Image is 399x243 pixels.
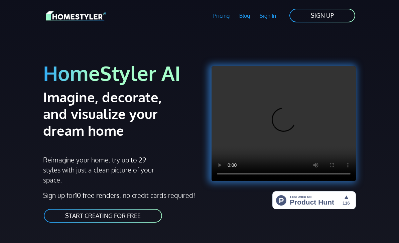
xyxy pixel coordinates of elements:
a: Sign In [255,8,281,23]
p: Sign up for , no credit cards required! [43,190,195,200]
a: SIGN UP [289,8,356,23]
h2: Imagine, decorate, and visualize your dream home [43,89,165,139]
a: START CREATING FOR FREE [43,208,163,223]
img: HomeStyler AI logo [46,10,106,22]
img: HomeStyler AI - Interior Design Made Easy: One Click to Your Dream Home | Product Hunt [272,191,356,209]
a: Blog [234,8,255,23]
p: Reimagine your home: try up to 29 styles with just a clean picture of your space. [43,155,157,185]
a: Pricing [209,8,235,23]
h1: HomeStyler AI [43,61,195,86]
strong: 10 free renders [75,191,119,200]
